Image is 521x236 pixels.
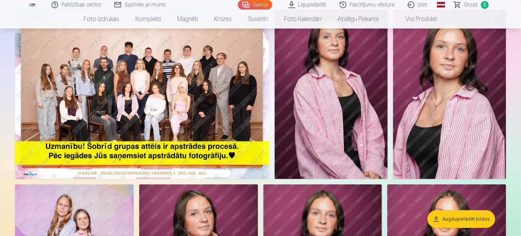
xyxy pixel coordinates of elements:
[330,10,387,29] a: Atslēgu piekariņi
[427,210,495,228] button: Augšupielādēt bildes
[481,1,489,9] span: 0
[128,10,169,29] a: Komplekti
[76,10,128,29] a: Foto izdrukas
[169,10,206,29] a: Magnēti
[387,10,445,29] a: Visi produkti
[464,1,478,9] span: Grozs
[206,10,240,29] a: Krūzes
[240,10,276,29] a: Suvenīri
[276,10,330,29] a: Foto kalendāri
[29,3,36,7] img: /fa1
